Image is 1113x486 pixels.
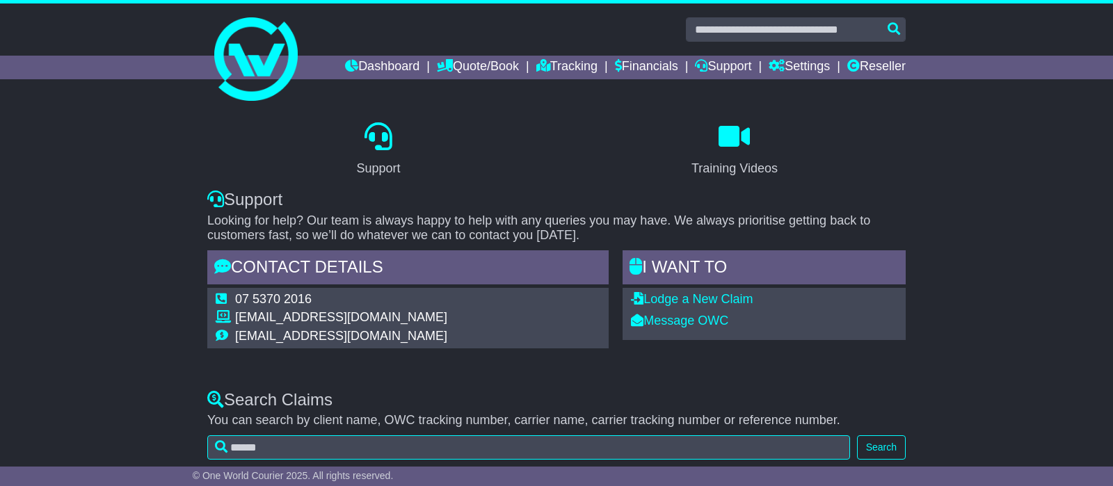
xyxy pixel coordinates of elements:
[207,190,906,210] div: Support
[235,292,447,311] td: 07 5370 2016
[235,329,447,344] td: [EMAIL_ADDRESS][DOMAIN_NAME]
[207,213,906,243] p: Looking for help? Our team is always happy to help with any queries you may have. We always prior...
[437,56,519,79] a: Quote/Book
[207,390,906,410] div: Search Claims
[623,250,906,288] div: I WANT to
[193,470,394,481] span: © One World Courier 2025. All rights reserved.
[847,56,906,79] a: Reseller
[682,118,787,183] a: Training Videos
[695,56,751,79] a: Support
[691,159,778,178] div: Training Videos
[207,250,609,288] div: Contact Details
[615,56,678,79] a: Financials
[347,118,409,183] a: Support
[857,435,906,460] button: Search
[345,56,419,79] a: Dashboard
[631,292,753,306] a: Lodge a New Claim
[207,413,906,428] p: You can search by client name, OWC tracking number, carrier name, carrier tracking number or refe...
[235,310,447,329] td: [EMAIL_ADDRESS][DOMAIN_NAME]
[356,159,400,178] div: Support
[536,56,598,79] a: Tracking
[631,314,728,327] a: Message OWC
[769,56,830,79] a: Settings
